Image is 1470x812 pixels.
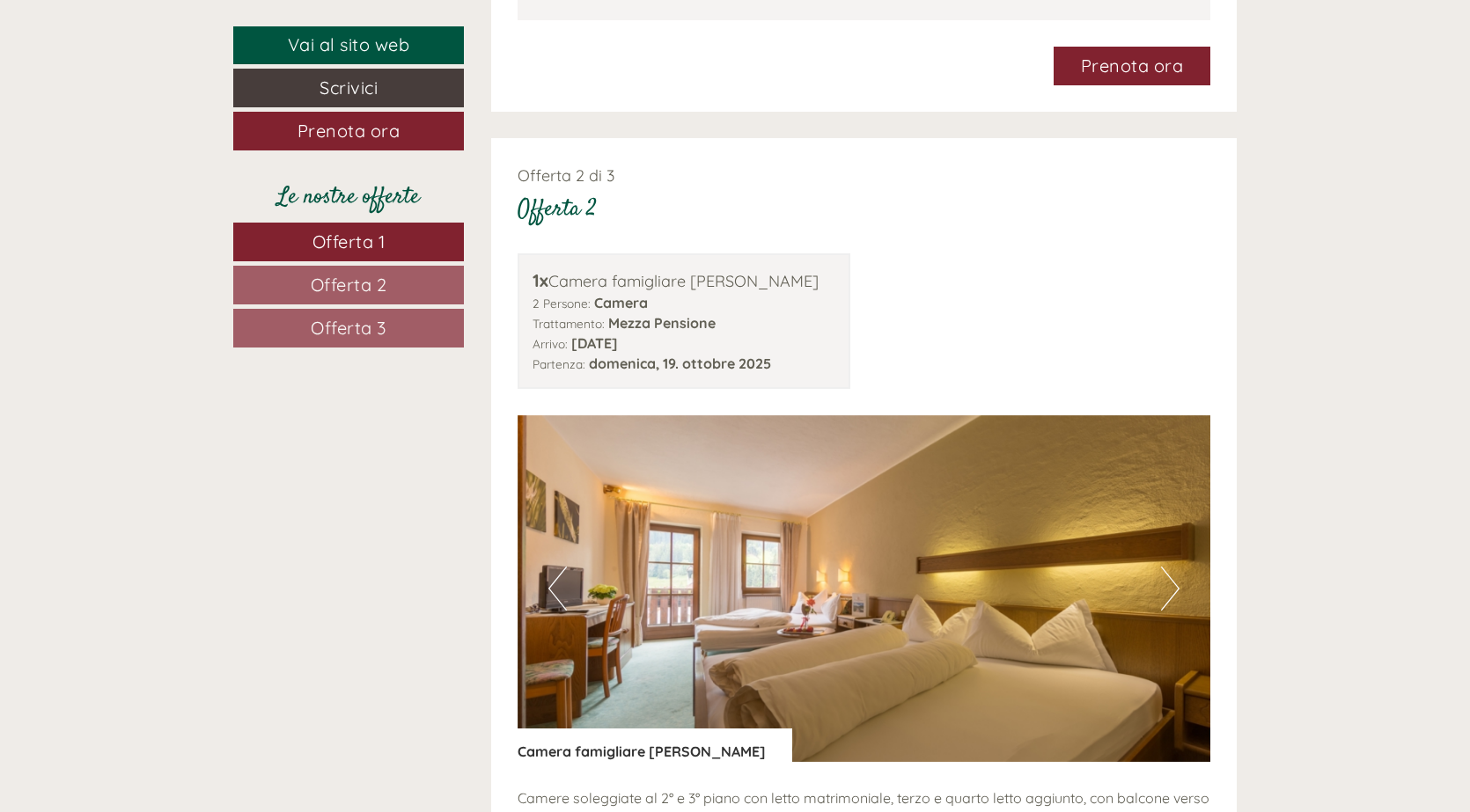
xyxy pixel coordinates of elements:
[518,728,792,762] div: Camera famigliare [PERSON_NAME]
[233,112,464,150] a: Prenota ora
[518,165,614,186] span: Offerta 2 di 3
[599,456,695,494] button: Invia
[26,85,278,98] small: 09:08
[1054,47,1211,85] a: Prenota ora
[1161,567,1180,611] button: Next
[312,230,386,252] span: Offerta 1
[533,336,568,351] small: Arrivo:
[571,334,618,352] b: [DATE]
[533,356,585,371] small: Partenza:
[533,316,605,331] small: Trattamento:
[233,69,464,107] a: Scrivici
[594,294,648,311] b: Camera
[608,314,716,332] b: Mezza Pensione
[311,274,387,296] span: Offerta 2
[26,51,278,65] div: Hotel Weisses [PERSON_NAME]
[518,194,597,226] div: Offerta 2
[13,48,287,101] div: Buon giorno, come possiamo aiutarla?
[589,355,771,372] b: domenica, 19. ottobre 2025
[298,13,397,43] div: mercoledì
[233,181,464,214] div: Le nostre offerte
[533,296,591,311] small: 2 Persone:
[311,317,386,339] span: Offerta 3
[548,567,567,611] button: Previous
[518,415,1211,762] img: image
[533,268,836,294] div: Camera famigliare [PERSON_NAME]
[233,26,464,64] a: Vai al sito web
[533,269,548,291] b: 1x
